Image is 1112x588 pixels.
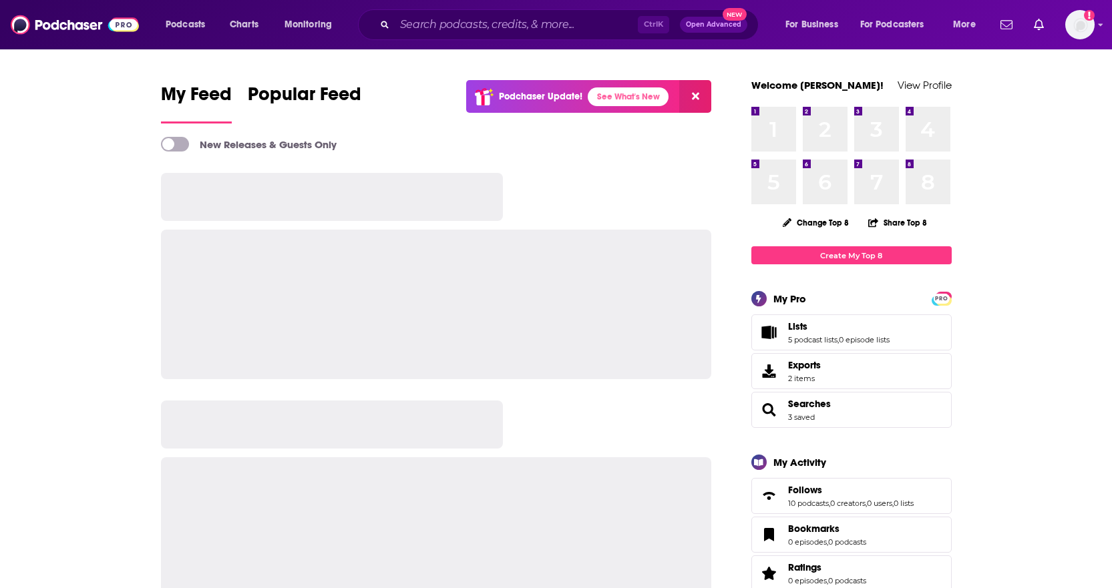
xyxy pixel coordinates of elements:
[788,523,866,535] a: Bookmarks
[852,14,944,35] button: open menu
[588,87,669,106] a: See What's New
[1084,10,1095,21] svg: Add a profile image
[838,335,839,344] span: ,
[788,523,840,535] span: Bookmarks
[756,487,783,505] a: Follows
[788,499,829,508] a: 10 podcasts
[1065,10,1095,39] img: User Profile
[828,576,866,585] a: 0 podcasts
[788,335,838,344] a: 5 podcast lists
[788,484,822,496] span: Follows
[11,12,139,37] img: Podchaser - Follow, Share and Rate Podcasts
[934,294,950,304] span: PRO
[161,137,337,152] a: New Releases & Guests Only
[751,392,952,428] span: Searches
[1065,10,1095,39] span: Logged in as mhoward2306
[686,21,741,28] span: Open Advanced
[788,320,890,332] a: Lists
[756,362,783,380] span: Exports
[285,15,332,34] span: Monitoring
[751,246,952,264] a: Create My Top 8
[892,499,894,508] span: ,
[723,8,747,21] span: New
[944,14,992,35] button: open menu
[161,83,232,123] a: My Feed
[751,478,952,514] span: Follows
[751,79,884,91] a: Welcome [PERSON_NAME]!
[788,412,815,422] a: 3 saved
[827,537,828,547] span: ,
[776,14,855,35] button: open menu
[827,576,828,585] span: ,
[868,210,928,236] button: Share Top 8
[788,484,914,496] a: Follows
[756,525,783,544] a: Bookmarks
[1065,10,1095,39] button: Show profile menu
[860,15,924,34] span: For Podcasters
[828,537,866,547] a: 0 podcasts
[751,517,952,553] span: Bookmarks
[867,499,892,508] a: 0 users
[156,14,222,35] button: open menu
[395,14,638,35] input: Search podcasts, credits, & more...
[953,15,976,34] span: More
[788,398,831,410] a: Searches
[230,15,258,34] span: Charts
[995,13,1018,36] a: Show notifications dropdown
[275,14,349,35] button: open menu
[756,564,783,583] a: Ratings
[898,79,952,91] a: View Profile
[788,374,821,383] span: 2 items
[788,576,827,585] a: 0 episodes
[788,320,807,332] span: Lists
[830,499,866,508] a: 0 creators
[1029,13,1049,36] a: Show notifications dropdown
[221,14,266,35] a: Charts
[788,359,821,371] span: Exports
[788,561,821,573] span: Ratings
[839,335,890,344] a: 0 episode lists
[248,83,361,123] a: Popular Feed
[775,214,858,231] button: Change Top 8
[161,83,232,113] span: My Feed
[751,314,952,350] span: Lists
[773,292,806,305] div: My Pro
[866,499,867,508] span: ,
[785,15,838,34] span: For Business
[248,83,361,113] span: Popular Feed
[756,323,783,342] a: Lists
[788,561,866,573] a: Ratings
[756,400,783,419] a: Searches
[638,16,669,33] span: Ctrl K
[894,499,914,508] a: 0 lists
[499,91,582,102] p: Podchaser Update!
[751,353,952,389] a: Exports
[788,537,827,547] a: 0 episodes
[680,17,747,33] button: Open AdvancedNew
[934,293,950,303] a: PRO
[371,9,771,40] div: Search podcasts, credits, & more...
[829,499,830,508] span: ,
[773,456,826,469] div: My Activity
[166,15,205,34] span: Podcasts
